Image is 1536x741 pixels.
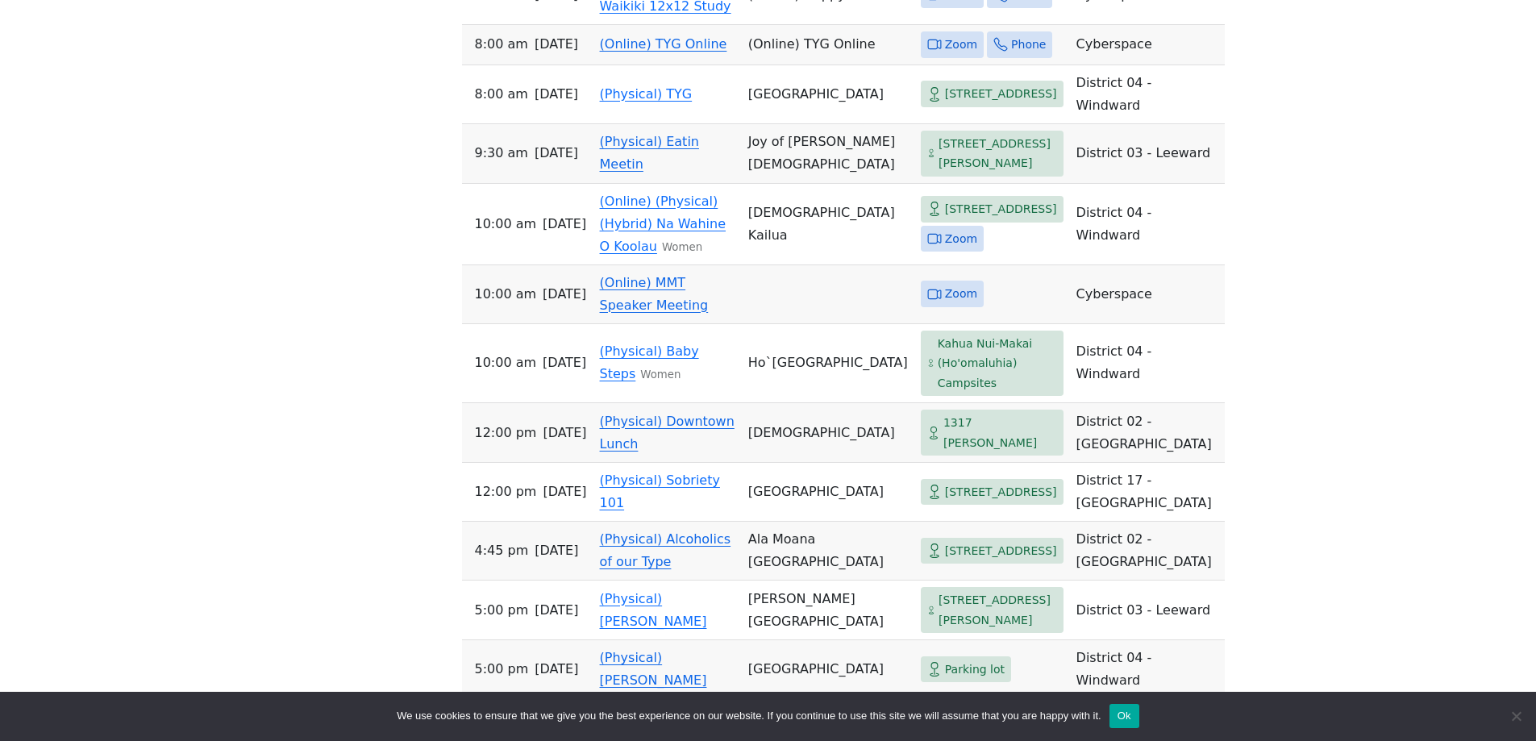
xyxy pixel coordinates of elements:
[600,414,735,452] a: (Physical) Downtown Lunch
[475,33,528,56] span: 8:00 AM
[1011,35,1046,55] span: Phone
[1070,463,1225,522] td: District 17 - [GEOGRAPHIC_DATA]
[475,481,537,503] span: 12:00 PM
[742,403,914,463] td: [DEMOGRAPHIC_DATA]
[600,650,707,688] a: (Physical) [PERSON_NAME]
[662,241,702,253] small: Women
[543,213,586,235] span: [DATE]
[742,522,914,581] td: Ala Moana [GEOGRAPHIC_DATA]
[939,590,1057,630] span: [STREET_ADDRESS][PERSON_NAME]
[1070,403,1225,463] td: District 02 - [GEOGRAPHIC_DATA]
[600,36,727,52] a: (Online) TYG Online
[475,658,529,681] span: 5:00 PM
[600,472,720,510] a: (Physical) Sobriety 101
[475,83,528,106] span: 8:00 AM
[475,422,537,444] span: 12:00 PM
[535,599,578,622] span: [DATE]
[475,142,528,164] span: 9:30 AM
[1070,124,1225,184] td: District 03 - Leeward
[945,660,1005,680] span: Parking lot
[742,640,914,699] td: [GEOGRAPHIC_DATA]
[600,275,709,313] a: (Online) MMT Speaker Meeting
[1070,184,1225,265] td: District 04 - Windward
[535,83,578,106] span: [DATE]
[945,541,1057,561] span: [STREET_ADDRESS]
[475,352,537,374] span: 10:00 AM
[475,539,529,562] span: 4:45 PM
[600,591,707,629] a: (Physical) [PERSON_NAME]
[535,33,578,56] span: [DATE]
[742,184,914,265] td: [DEMOGRAPHIC_DATA] Kailua
[475,283,537,306] span: 10:00 AM
[475,213,537,235] span: 10:00 AM
[397,708,1101,724] span: We use cookies to ensure that we give you the best experience on our website. If you continue to ...
[742,581,914,640] td: [PERSON_NAME][GEOGRAPHIC_DATA]
[640,368,681,381] small: Women
[1070,65,1225,124] td: District 04 - Windward
[945,284,977,304] span: Zoom
[1070,640,1225,699] td: District 04 - Windward
[543,481,586,503] span: [DATE]
[945,199,1057,219] span: [STREET_ADDRESS]
[945,482,1057,502] span: [STREET_ADDRESS]
[543,283,586,306] span: [DATE]
[535,142,578,164] span: [DATE]
[543,422,586,444] span: [DATE]
[543,352,586,374] span: [DATE]
[535,658,578,681] span: [DATE]
[742,324,914,404] td: Ho`[GEOGRAPHIC_DATA]
[600,531,731,569] a: (Physical) Alcoholics of our Type
[742,25,914,65] td: (Online) TYG Online
[600,134,699,172] a: (Physical) Eatin Meetin
[600,86,693,102] a: (Physical) TYG
[943,413,1057,452] span: 1317 [PERSON_NAME]
[742,65,914,124] td: [GEOGRAPHIC_DATA]
[945,84,1057,104] span: [STREET_ADDRESS]
[742,124,914,184] td: Joy of [PERSON_NAME][DEMOGRAPHIC_DATA]
[600,194,726,254] a: (Online) (Physical) (Hybrid) Na Wahine O Koolau
[742,463,914,522] td: [GEOGRAPHIC_DATA]
[939,134,1057,173] span: [STREET_ADDRESS][PERSON_NAME]
[535,539,578,562] span: [DATE]
[1109,704,1139,728] button: Ok
[1070,522,1225,581] td: District 02 - [GEOGRAPHIC_DATA]
[945,35,977,55] span: Zoom
[475,599,529,622] span: 5:00 PM
[1070,25,1225,65] td: Cyberspace
[1070,581,1225,640] td: District 03 - Leeward
[945,229,977,249] span: Zoom
[1508,708,1524,724] span: No
[938,334,1057,393] span: Kahua Nui-Makai (Ho'omaluhia) Campsites
[1070,265,1225,324] td: Cyberspace
[600,343,699,381] a: (Physical) Baby Steps
[1070,324,1225,404] td: District 04 - Windward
